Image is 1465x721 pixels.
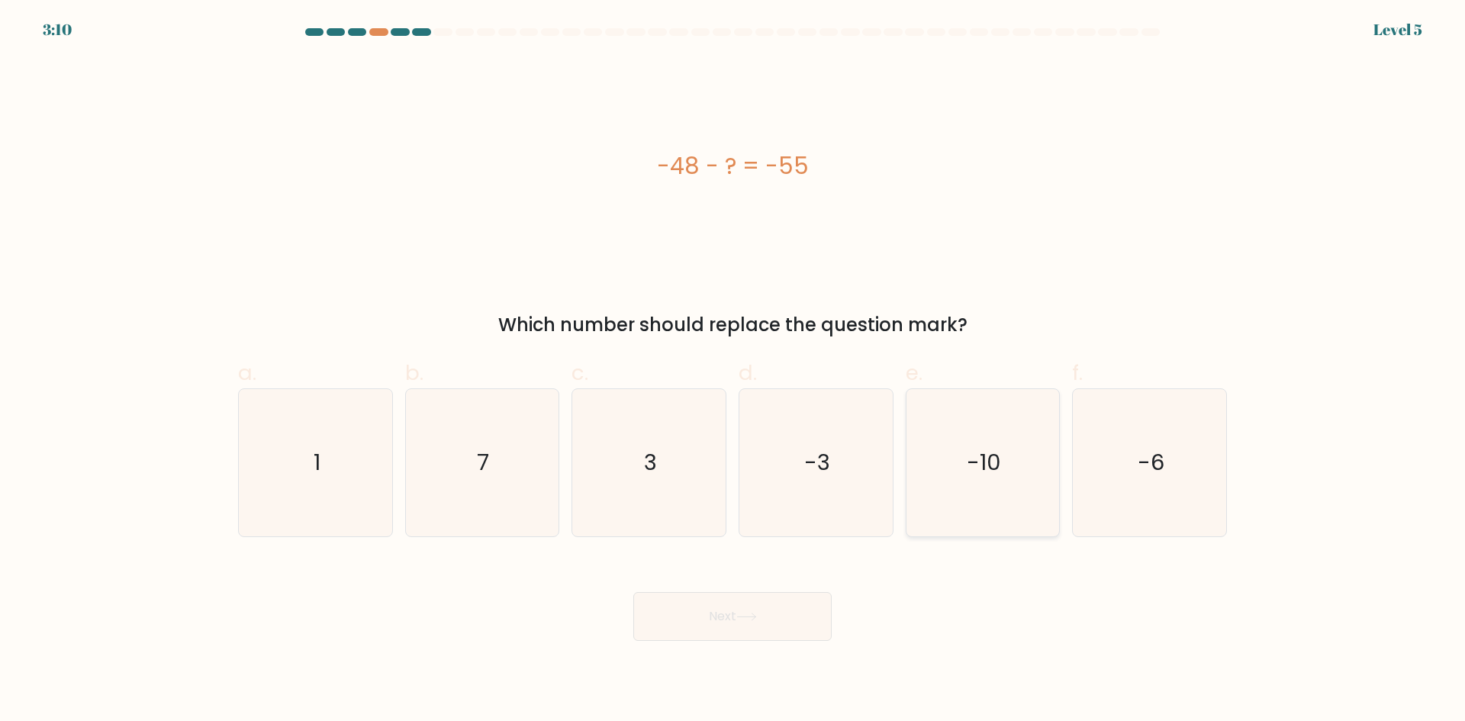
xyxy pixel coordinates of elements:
text: -3 [804,447,830,478]
text: 3 [644,447,657,478]
span: d. [739,358,757,388]
text: 1 [314,447,320,478]
div: -48 - ? = -55 [238,149,1227,183]
span: c. [572,358,588,388]
span: a. [238,358,256,388]
span: e. [906,358,922,388]
text: 7 [478,447,490,478]
span: f. [1072,358,1083,388]
button: Next [633,592,832,641]
div: 3:10 [43,18,72,41]
text: -10 [967,447,1001,478]
div: Level 5 [1373,18,1422,41]
span: b. [405,358,423,388]
div: Which number should replace the question mark? [247,311,1218,339]
text: -6 [1138,447,1164,478]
